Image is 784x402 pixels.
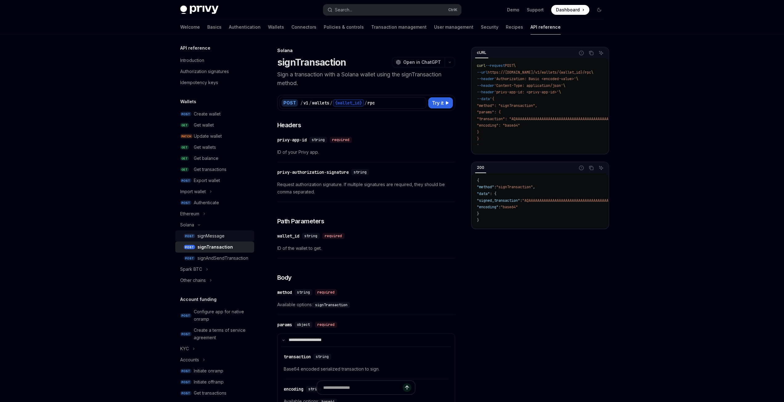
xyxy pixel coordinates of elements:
div: required [315,322,337,328]
span: Path Parameters [277,217,324,225]
span: POST [180,112,191,116]
div: / [309,100,311,106]
h5: Wallets [180,98,196,105]
div: signMessage [197,232,225,240]
button: Ask AI [597,49,605,57]
span: string [297,290,310,295]
div: Spark BTC [180,266,202,273]
span: POST [184,256,195,261]
span: } [477,136,479,141]
span: Body [277,273,292,282]
button: Toggle Solana section [175,219,254,230]
div: POST [282,99,298,107]
span: \ [514,63,516,68]
button: Toggle dark mode [594,5,604,15]
span: string [304,233,317,238]
div: required [330,137,352,143]
span: ID of the wallet to get. [277,245,455,252]
button: Toggle Import wallet section [175,186,254,197]
span: --header [477,83,494,88]
a: Introduction [175,55,254,66]
div: wallet_id [277,233,299,239]
span: string [312,137,325,142]
a: POSTsignAndSendTransaction [175,253,254,264]
code: signTransaction [313,302,350,308]
span: GET [180,156,189,161]
a: PATCHUpdate wallet [175,131,254,142]
div: Initiate offramp [194,378,224,386]
span: Open in ChatGPT [403,59,441,65]
button: Copy the contents from the code block [587,164,595,172]
div: Ethereum [180,210,199,217]
img: dark logo [180,6,218,14]
span: Try it [432,99,444,107]
span: --url [477,70,488,75]
button: Try it [428,97,453,108]
a: Support [527,7,544,13]
span: curl [477,63,485,68]
div: rpc [368,100,375,106]
span: "method": "signTransaction", [477,103,537,108]
span: POST [184,245,195,250]
div: Solana [180,221,194,229]
span: ID of your Privy app. [277,148,455,156]
span: POST [180,369,191,373]
div: Idempotency keys [180,79,218,86]
div: Get transactions [194,389,226,397]
span: --header [477,90,494,95]
div: v1 [303,100,308,106]
span: 'Content-Type: application/json' [494,83,563,88]
button: Report incorrect code [577,49,585,57]
div: Update wallet [194,132,222,140]
div: / [330,100,332,106]
a: POSTInitiate onramp [175,365,254,376]
div: signTransaction [197,243,233,251]
a: Recipes [506,20,523,35]
div: required [322,233,344,239]
button: Send message [403,383,411,392]
button: Toggle Spark BTC section [175,264,254,275]
span: --header [477,76,494,81]
span: 'Authorization: Basic <encoded-value>' [494,76,576,81]
div: method [277,289,292,295]
div: KYC [180,345,189,352]
div: Initiate onramp [194,367,223,375]
a: API reference [530,20,561,35]
span: POST [180,313,191,318]
span: : [498,205,501,209]
span: \ [563,83,565,88]
button: Toggle Accounts section [175,354,254,365]
a: Transaction management [371,20,427,35]
span: } [477,211,479,216]
div: Authorization signatures [180,68,229,75]
span: "encoding" [477,205,498,209]
a: POSTsignTransaction [175,242,254,253]
a: POSTInitiate offramp [175,376,254,388]
a: Security [481,20,498,35]
span: POST [184,234,195,238]
span: { [477,178,479,183]
a: GETGet wallets [175,142,254,153]
h5: API reference [180,44,210,52]
div: Get balance [194,155,218,162]
input: Ask a question... [323,381,403,394]
h1: signTransaction [277,57,346,68]
span: "data" [477,191,490,196]
span: POST [180,391,191,396]
span: } [477,130,479,135]
span: "encoding": "base64" [477,123,520,128]
span: POST [180,178,191,183]
span: object [297,322,310,327]
div: Get transactions [194,166,226,173]
a: Connectors [291,20,316,35]
span: POST [505,63,514,68]
span: : { [490,191,496,196]
span: "signed_transaction" [477,198,520,203]
div: Solana [277,47,455,54]
a: Dashboard [551,5,589,15]
a: POSTExport wallet [175,175,254,186]
div: Get wallets [194,144,216,151]
div: Configure app for native onramp [194,308,250,323]
a: POSTCreate wallet [175,108,254,120]
a: Wallets [268,20,284,35]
